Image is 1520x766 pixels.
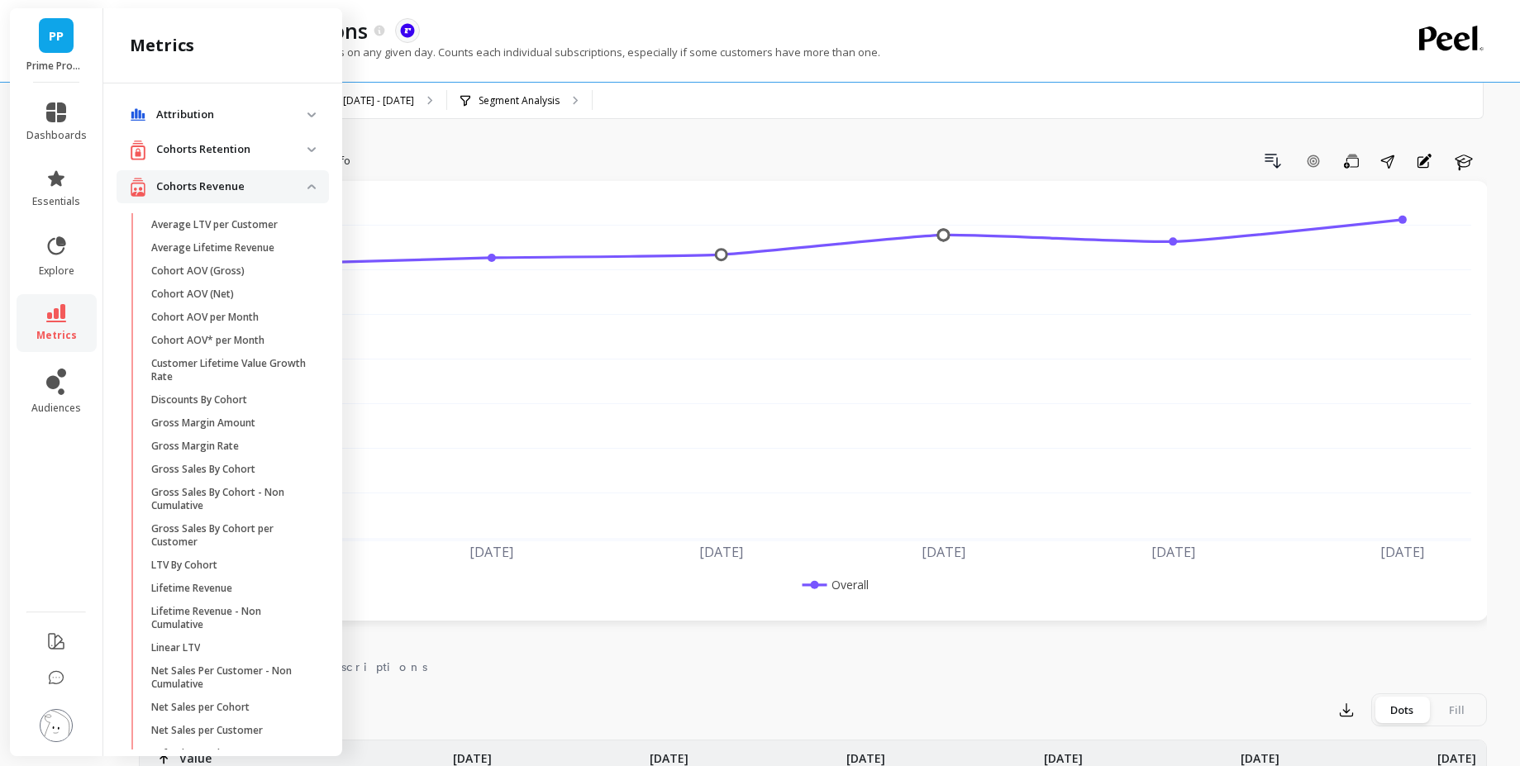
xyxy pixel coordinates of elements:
p: Prime Prometics™ [26,59,87,73]
p: LTV By Cohort [151,559,217,572]
p: Cohort AOV (Net) [151,288,234,301]
p: Discounts By Cohort [151,393,247,407]
img: navigation item icon [130,177,146,197]
nav: Tabs [139,645,1487,683]
p: Lifetime Revenue [151,582,232,595]
img: navigation item icon [130,140,146,160]
img: api.recharge.svg [400,23,415,38]
span: audiences [31,402,81,415]
img: down caret icon [307,147,316,152]
p: Gross Margin Amount [151,416,255,430]
p: Net Sales per Customer [151,724,263,737]
p: Cohort AOV* per Month [151,334,264,347]
p: Lifetime Revenue - Non Cumulative [151,605,309,631]
p: Cohorts Revenue [156,178,307,195]
p: Net Sales Per Customer - Non Cumulative [151,664,309,691]
p: Net Sales per Cohort [151,701,250,714]
p: Cohorts Retention [156,141,307,158]
div: Dots [1375,697,1429,723]
p: Gross Sales By Cohort [151,463,255,476]
p: Average LTV per Customer [151,218,278,231]
div: Fill [1429,697,1484,723]
p: Gross Sales By Cohort per Customer [151,522,309,549]
p: Refunds By Cohort [151,747,238,760]
span: essentials [32,195,80,208]
span: Subscriptions [298,659,427,675]
img: profile picture [40,709,73,742]
p: The number of active subscriptions on any given day. Counts each individual subscriptions, especi... [139,45,880,59]
p: Linear LTV [151,641,200,654]
p: Gross Sales By Cohort - Non Cumulative [151,486,309,512]
img: navigation item icon [130,108,146,121]
span: metrics [36,329,77,342]
p: Segment Analysis [479,94,560,107]
p: Cohort AOV (Gross) [151,264,245,278]
p: Cohort AOV per Month [151,311,259,324]
h2: metrics [130,34,194,57]
span: explore [39,264,74,278]
span: PP [49,26,64,45]
p: Attribution [156,107,307,123]
p: Average Lifetime Revenue [151,241,274,255]
p: Customer Lifetime Value Growth Rate [151,357,309,383]
p: Gross Margin Rate [151,440,239,453]
img: down caret icon [307,184,316,189]
img: down caret icon [307,112,316,117]
span: dashboards [26,129,87,142]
